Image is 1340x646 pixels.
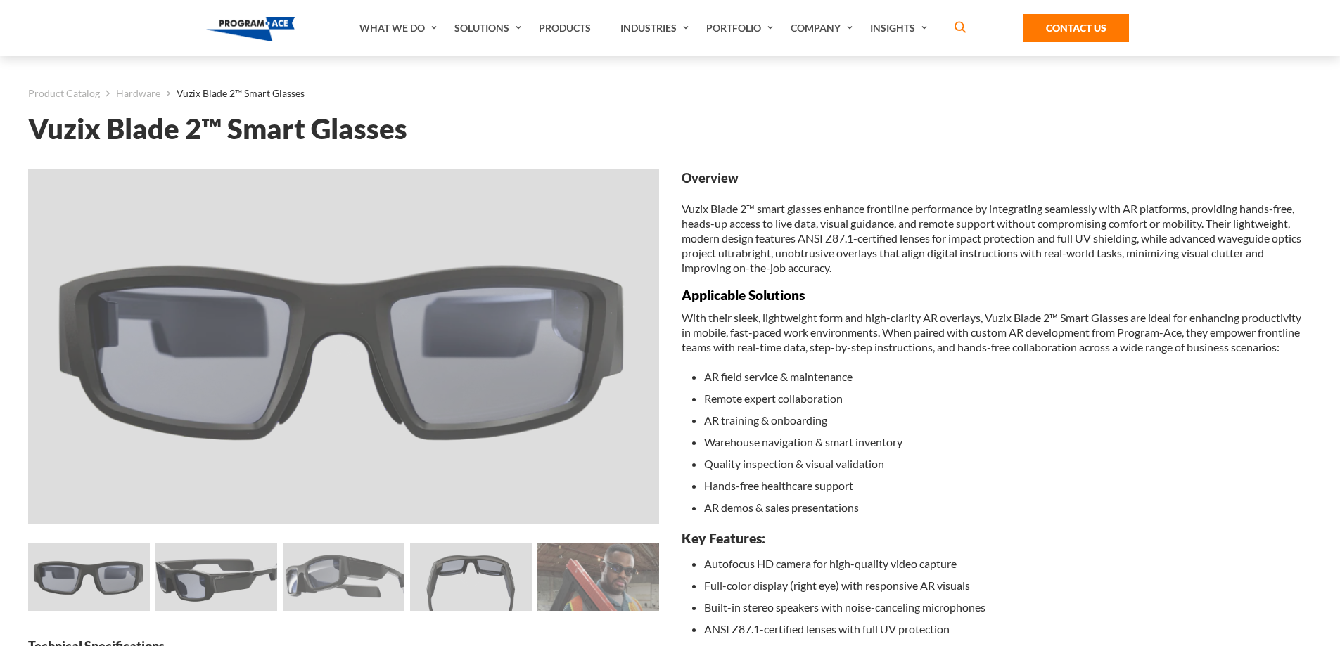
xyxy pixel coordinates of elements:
li: ANSI Z87.1-certified lenses with full UV protection [704,618,1313,640]
a: Hardware [116,84,160,103]
p: Vuzix Blade 2™ smart glasses enhance frontline performance by integrating seamlessly with AR plat... [682,201,1313,275]
li: Built-in stereo speakers with noise-canceling microphones [704,596,1313,618]
li: Hands-free healthcare support [704,474,1313,496]
li: Full-color display (right eye) with responsive AR visuals [704,574,1313,596]
img: Vuzix Blade 2™ Smart Glasses - Preview 1 [155,543,277,611]
img: Vuzix Blade 2™ Smart Glasses - Preview 4 [537,543,659,611]
img: Vuzix Blade 2™ Smart Glasses - Preview 2 [283,543,404,611]
li: Autofocus HD camera for high-quality video capture [704,553,1313,574]
p: With their sleek, lightweight form and high-clarity AR overlays, Vuzix Blade 2™ Smart Glasses are... [682,310,1313,354]
h1: Vuzix Blade 2™ Smart Glasses [28,117,1312,141]
li: AR training & onboarding [704,409,1313,431]
li: Quality inspection & visual validation [704,453,1313,474]
li: Remote expert collaboration [704,387,1313,409]
a: Contact Us [1023,14,1129,42]
img: Vuzix Blade 2™ Smart Glasses - Preview 3 [410,543,532,611]
strong: Overview [682,169,1313,187]
li: Warehouse navigation & smart inventory [704,431,1313,453]
a: Product Catalog [28,84,100,103]
nav: breadcrumb [28,84,1312,103]
img: Vuzix Blade 2™ Smart Glasses - Preview 0 [28,169,659,524]
img: Program-Ace [206,17,295,41]
li: AR field service & maintenance [704,366,1313,387]
h3: Applicable Solutions [682,286,1313,304]
img: Vuzix Blade 2™ Smart Glasses - Preview 0 [28,543,150,611]
li: AR demos & sales presentations [704,496,1313,518]
li: Vuzix Blade 2™ Smart Glasses [160,84,305,103]
h3: Key Features: [682,529,1313,547]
